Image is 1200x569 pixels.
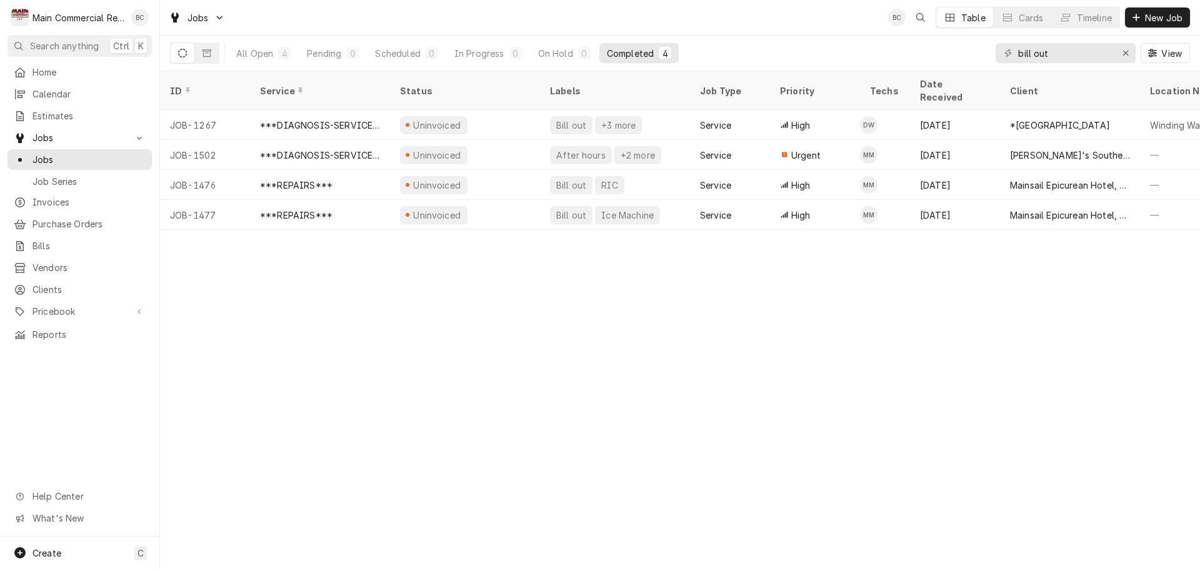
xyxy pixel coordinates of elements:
div: Scheduled [375,47,420,60]
div: After hours [555,149,607,162]
a: Estimates [7,106,152,126]
div: Uninvoiced [412,209,462,222]
a: Go to What's New [7,508,152,528]
button: Erase input [1116,43,1136,63]
div: Service [700,149,731,162]
div: Service [700,119,731,132]
div: JOB-1477 [160,200,250,230]
div: Mainsail Epicurean Hotel, LLC [1010,209,1130,222]
div: Bill out [555,209,587,222]
div: Main Commercial Refrigeration Service's Avatar [11,9,29,26]
a: Home [7,62,152,82]
button: View [1141,43,1190,63]
span: Vendors [32,261,146,274]
span: C [137,547,144,560]
div: Bookkeeper Main Commercial's Avatar [888,9,906,26]
div: Table [961,11,986,24]
div: Mike Marchese's Avatar [860,176,877,194]
div: [DATE] [910,200,1000,230]
div: Main Commercial Refrigeration Service [32,11,124,24]
div: Bill out [555,119,587,132]
span: Help Center [32,490,144,503]
a: Go to Jobs [164,7,230,28]
div: Status [400,84,527,97]
span: High [791,209,811,222]
span: Reports [32,328,146,341]
div: Uninvoiced [412,149,462,162]
div: Mike Marchese's Avatar [860,206,877,224]
div: MM [860,146,877,164]
div: ID [170,84,237,97]
a: Job Series [7,171,152,192]
span: High [791,119,811,132]
div: Job Type [700,84,760,97]
div: JOB-1502 [160,140,250,170]
div: Timeline [1077,11,1112,24]
div: BC [131,9,149,26]
a: Calendar [7,84,152,104]
div: Cards [1019,11,1044,24]
div: Ice Machine [600,209,655,222]
span: Search anything [30,39,99,52]
span: Ctrl [113,39,129,52]
div: MM [860,176,877,194]
div: [DATE] [910,110,1000,140]
span: Job Series [32,175,146,188]
div: 4 [281,47,288,60]
div: Client [1010,84,1127,97]
a: Purchase Orders [7,214,152,234]
div: 0 [581,47,588,60]
input: Keyword search [1018,43,1112,63]
a: Go to Pricebook [7,301,152,322]
div: Bill out [555,179,587,192]
a: Jobs [7,149,152,170]
span: Estimates [32,109,146,122]
div: MM [860,206,877,224]
span: Jobs [32,153,146,166]
div: *[GEOGRAPHIC_DATA] [1010,119,1110,132]
div: Uninvoiced [412,179,462,192]
div: [DATE] [910,170,1000,200]
a: Go to Help Center [7,486,152,507]
span: Home [32,66,146,79]
div: Bookkeeper Main Commercial's Avatar [131,9,149,26]
div: M [11,9,29,26]
button: Search anythingCtrlK [7,35,152,57]
span: Calendar [32,87,146,101]
a: Go to Jobs [7,127,152,148]
div: Pending [307,47,341,60]
div: Date Received [920,77,987,104]
span: New Job [1142,11,1185,24]
div: Service [700,179,731,192]
span: Create [32,548,61,558]
a: Invoices [7,192,152,212]
div: BC [888,9,906,26]
a: Bills [7,235,152,256]
span: Urgent [791,149,821,162]
div: [PERSON_NAME]'s Southern Soul Restaurant [1010,149,1130,162]
div: JOB-1267 [160,110,250,140]
div: 0 [428,47,436,60]
a: Reports [7,324,152,345]
div: 4 [661,47,669,60]
div: 0 [349,47,356,60]
div: JOB-1476 [160,170,250,200]
div: Priority [780,84,847,97]
div: 0 [512,47,519,60]
div: Service [260,84,377,97]
div: +2 more [619,149,656,162]
div: In Progress [454,47,504,60]
span: Invoices [32,195,146,209]
div: +3 more [600,119,637,132]
div: Techs [870,84,900,97]
span: Bills [32,239,146,252]
div: On Hold [538,47,573,60]
span: Pricebook [32,305,127,318]
div: Dorian Wertz's Avatar [860,116,877,134]
span: Jobs [32,131,127,144]
span: Jobs [187,11,209,24]
button: Open search [911,7,931,27]
span: What's New [32,512,144,525]
div: Completed [607,47,654,60]
div: [DATE] [910,140,1000,170]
